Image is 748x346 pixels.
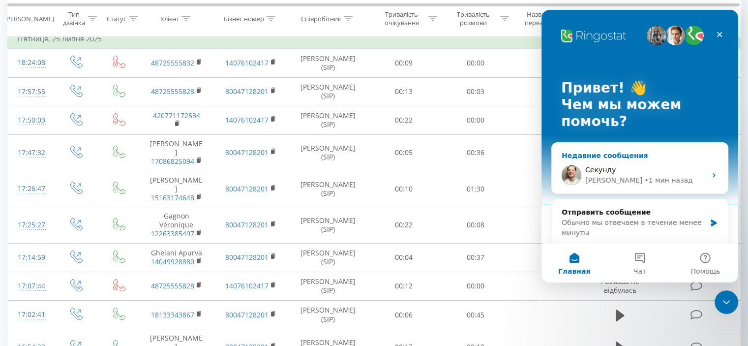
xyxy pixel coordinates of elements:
[288,106,368,134] td: [PERSON_NAME] (SIP)
[18,82,44,101] div: 17:57:55
[225,220,269,229] a: 80047128201
[440,301,511,329] td: 00:45
[151,310,194,319] a: 18133343867
[151,193,194,202] a: 15163174648
[440,171,511,207] td: 01:30
[225,184,269,193] a: 80047128201
[440,49,511,77] td: 00:00
[18,216,44,235] div: 17:25:27
[288,207,368,244] td: [PERSON_NAME] (SIP)
[368,77,440,106] td: 00:13
[18,143,44,162] div: 17:47:32
[440,134,511,171] td: 00:36
[225,252,269,262] a: 80047128201
[18,305,44,324] div: 17:02:41
[377,10,426,27] div: Тривалість очікування
[18,277,44,296] div: 17:07:44
[368,272,440,300] td: 00:12
[151,157,194,166] a: 17086825094
[715,290,738,314] iframe: Intercom live chat
[225,87,269,96] a: 80047128201
[440,106,511,134] td: 00:00
[225,310,269,319] a: 80047128201
[288,49,368,77] td: [PERSON_NAME] (SIP)
[440,207,511,244] td: 00:08
[368,49,440,77] td: 00:09
[288,243,368,272] td: [PERSON_NAME] (SIP)
[601,277,639,295] span: Розмова не відбулась
[288,77,368,106] td: [PERSON_NAME] (SIP)
[288,272,368,300] td: [PERSON_NAME] (SIP)
[368,243,440,272] td: 00:04
[139,207,213,244] td: Gagnon Véronique
[4,14,54,23] div: [PERSON_NAME]
[225,148,269,157] a: 80047128201
[139,134,213,171] td: [PERSON_NAME]
[151,257,194,266] a: 14049928880
[288,301,368,329] td: [PERSON_NAME] (SIP)
[62,10,85,27] div: Тип дзвінка
[368,171,440,207] td: 00:10
[368,106,440,134] td: 00:22
[139,243,213,272] td: Ghelani Apurva
[18,179,44,198] div: 17:26:47
[139,171,213,207] td: [PERSON_NAME]
[449,10,498,27] div: Тривалість розмови
[301,14,341,23] div: Співробітник
[18,53,44,72] div: 18:24:08
[368,207,440,244] td: 00:22
[288,134,368,171] td: [PERSON_NAME] (SIP)
[368,134,440,171] td: 00:05
[225,115,269,125] a: 14076102417
[224,14,264,23] div: Бізнес номер
[160,14,179,23] div: Клієнт
[288,171,368,207] td: [PERSON_NAME] (SIP)
[8,29,741,49] td: П’ятниця, 25 Липня 2025
[440,272,511,300] td: 00:00
[225,58,269,67] a: 14076102417
[18,248,44,267] div: 17:14:59
[153,111,200,120] a: 420771172534
[151,229,194,238] a: 12263385497
[368,301,440,329] td: 00:06
[151,281,194,290] a: 48725555828
[440,77,511,106] td: 00:03
[18,111,44,130] div: 17:50:03
[440,243,511,272] td: 00:37
[225,281,269,290] a: 14076102417
[541,10,738,283] iframe: Intercom live chat
[151,58,194,67] a: 48725555832
[520,10,572,27] div: Назва схеми переадресації
[107,14,126,23] div: Статус
[151,87,194,96] a: 48725555828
